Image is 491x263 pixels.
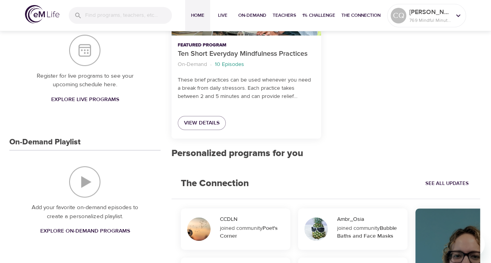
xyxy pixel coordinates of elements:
[213,11,232,20] span: Live
[48,92,122,107] a: Explore Live Programs
[9,138,80,147] h3: On-Demand Playlist
[178,60,207,69] p: On-Demand
[337,224,402,240] div: joined community
[171,169,258,199] h2: The Connection
[220,224,285,240] div: joined community
[409,7,451,17] p: [PERSON_NAME]
[391,8,406,23] div: CQ
[215,60,244,69] p: 10 Episodes
[25,72,145,89] p: Register for live programs to see your upcoming schedule here.
[337,215,404,223] div: Ambr_Osia
[423,178,471,190] a: See All Updates
[51,95,119,105] span: Explore Live Programs
[69,166,100,197] img: On-Demand Playlist
[188,11,207,20] span: Home
[238,11,266,20] span: On-Demand
[178,49,315,59] p: Ten Short Everyday Mindfulness Practices
[184,118,220,128] span: View Details
[178,76,315,101] p: These brief practices can be used whenever you need a break from daily stressors. Each practice t...
[210,59,212,70] li: ·
[37,224,133,238] a: Explore On-Demand Programs
[171,148,480,159] h2: Personalized programs for you
[273,11,296,20] span: Teachers
[178,59,315,70] nav: breadcrumb
[302,11,335,20] span: 1% Challenge
[425,179,469,188] span: See All Updates
[460,232,485,257] iframe: Button to launch messaging window
[25,203,145,221] p: Add your favorite on-demand episodes to create a personalized playlist.
[178,42,315,49] p: Featured Program
[220,225,278,240] strong: Poet's Corner
[220,215,287,223] div: CCDLN
[341,11,380,20] span: The Connection
[40,226,130,236] span: Explore On-Demand Programs
[337,225,397,240] strong: Bubble Baths and Face Masks
[25,5,59,23] img: logo
[85,7,172,24] input: Find programs, teachers, etc...
[69,35,100,66] img: Your Live Schedule
[178,116,226,130] a: View Details
[409,17,451,24] p: 769 Mindful Minutes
